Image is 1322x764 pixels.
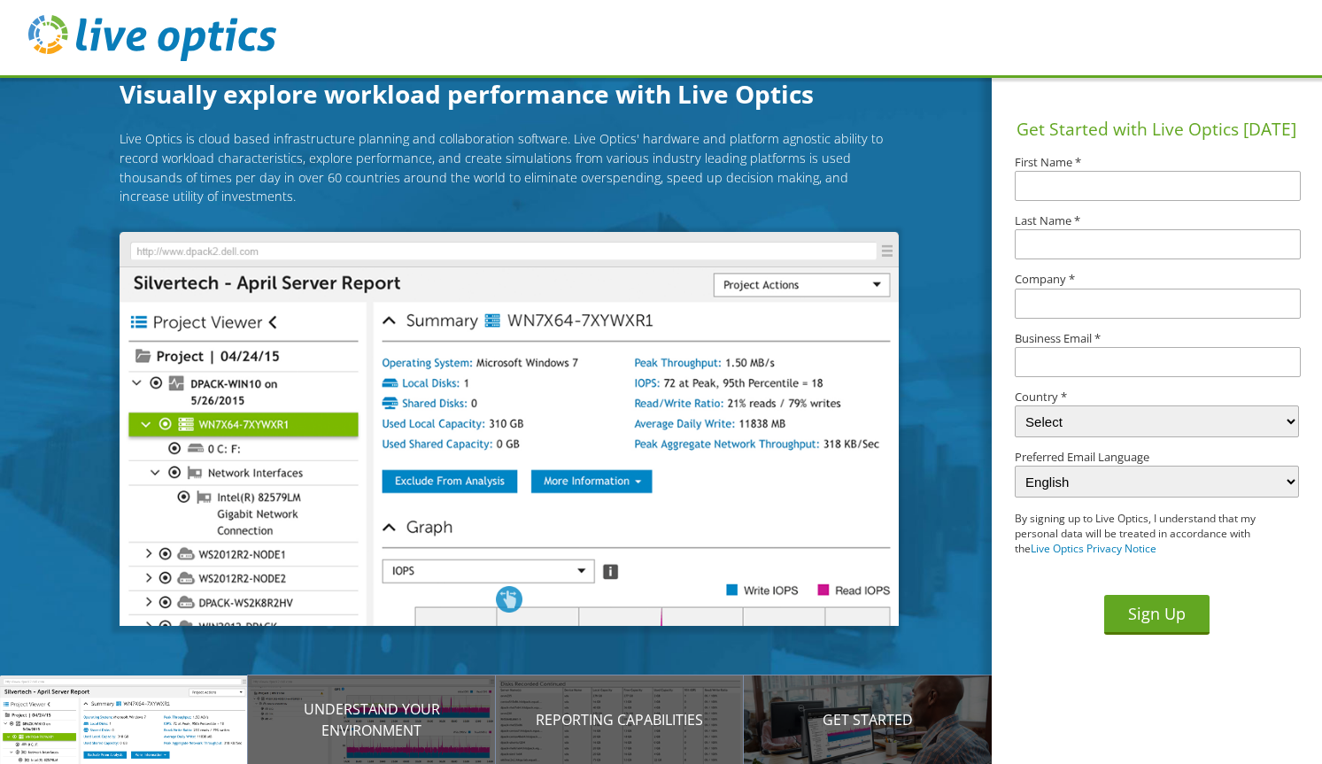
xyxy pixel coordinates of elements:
[1031,541,1156,556] a: Live Optics Privacy Notice
[120,232,899,627] img: Introducing Live Optics
[999,117,1315,143] h1: Get Started with Live Optics [DATE]
[496,709,744,730] p: Reporting Capabilities
[1015,451,1300,463] label: Preferred Email Language
[28,15,276,61] img: live_optics_svg.svg
[120,75,899,112] h1: Visually explore workload performance with Live Optics
[248,698,496,741] p: Understand your environment
[1104,595,1210,635] button: Sign Up
[1015,215,1300,227] label: Last Name *
[1015,391,1300,403] label: Country *
[744,709,992,730] p: Get Started
[1015,157,1300,168] label: First Name *
[1015,512,1271,556] p: By signing up to Live Optics, I understand that my personal data will be treated in accordance wi...
[120,129,899,205] p: Live Optics is cloud based infrastructure planning and collaboration software. Live Optics' hardw...
[1015,274,1300,285] label: Company *
[1015,333,1300,344] label: Business Email *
